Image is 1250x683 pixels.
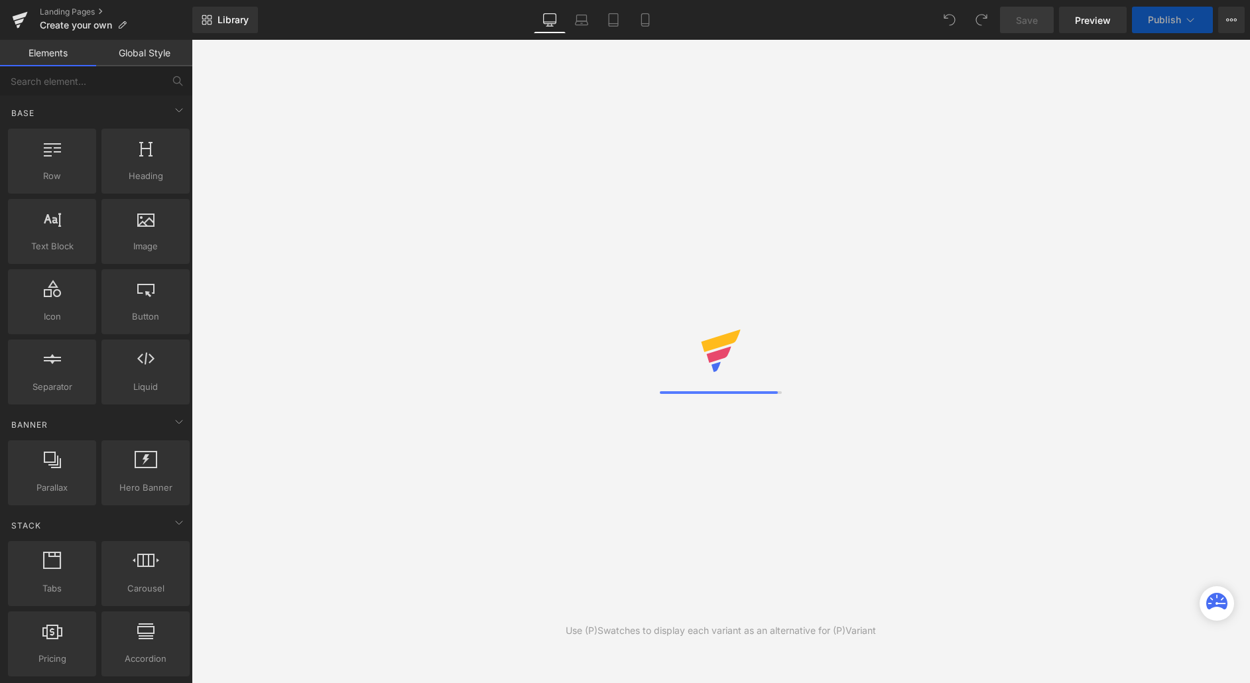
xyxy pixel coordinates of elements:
[218,14,249,26] span: Library
[40,20,112,31] span: Create your own
[1059,7,1127,33] a: Preview
[1016,13,1038,27] span: Save
[12,310,92,324] span: Icon
[12,169,92,183] span: Row
[936,7,963,33] button: Undo
[12,239,92,253] span: Text Block
[566,623,876,638] div: Use (P)Swatches to display each variant as an alternative for (P)Variant
[12,652,92,666] span: Pricing
[968,7,995,33] button: Redo
[10,519,42,532] span: Stack
[629,7,661,33] a: Mobile
[10,107,36,119] span: Base
[192,7,258,33] a: New Library
[105,481,186,495] span: Hero Banner
[105,310,186,324] span: Button
[597,7,629,33] a: Tablet
[12,380,92,394] span: Separator
[1075,13,1111,27] span: Preview
[40,7,192,17] a: Landing Pages
[96,40,192,66] a: Global Style
[10,418,49,431] span: Banner
[105,169,186,183] span: Heading
[12,582,92,595] span: Tabs
[105,582,186,595] span: Carousel
[1132,7,1213,33] button: Publish
[534,7,566,33] a: Desktop
[105,652,186,666] span: Accordion
[1218,7,1245,33] button: More
[1148,15,1181,25] span: Publish
[566,7,597,33] a: Laptop
[105,380,186,394] span: Liquid
[12,481,92,495] span: Parallax
[105,239,186,253] span: Image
